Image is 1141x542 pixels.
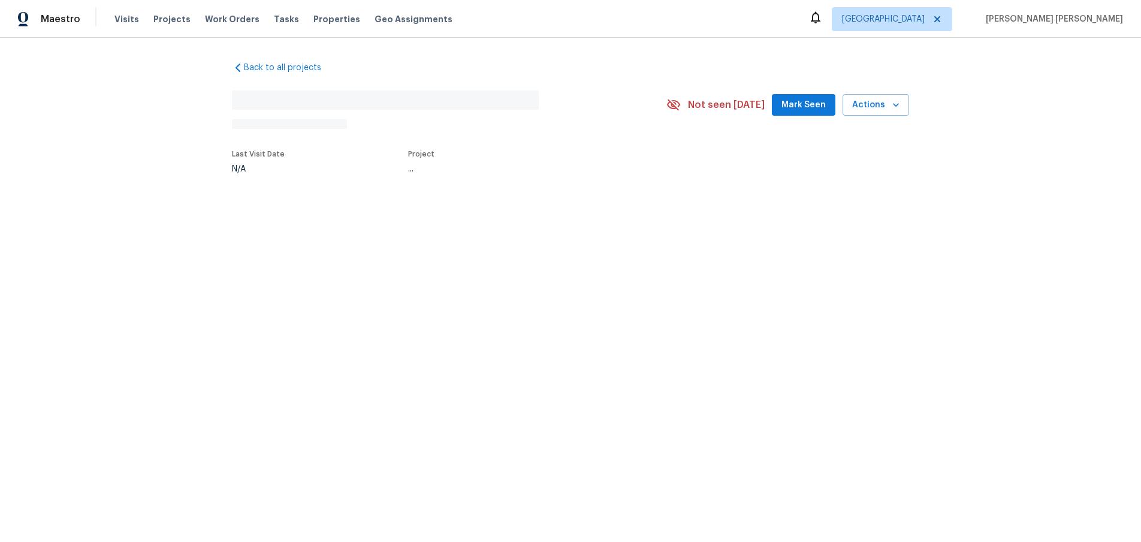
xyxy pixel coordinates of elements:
span: Visits [114,13,139,25]
span: Tasks [274,15,299,23]
span: Projects [153,13,191,25]
span: Geo Assignments [375,13,452,25]
span: Mark Seen [781,98,826,113]
span: Not seen [DATE] [688,99,765,111]
span: Project [408,150,434,158]
span: Maestro [41,13,80,25]
span: [PERSON_NAME] [PERSON_NAME] [981,13,1123,25]
button: Mark Seen [772,94,835,116]
span: Last Visit Date [232,150,285,158]
span: [GEOGRAPHIC_DATA] [842,13,925,25]
span: Properties [313,13,360,25]
span: Actions [852,98,899,113]
button: Actions [843,94,909,116]
div: ... [408,165,638,173]
span: Work Orders [205,13,259,25]
div: N/A [232,165,285,173]
a: Back to all projects [232,62,347,74]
